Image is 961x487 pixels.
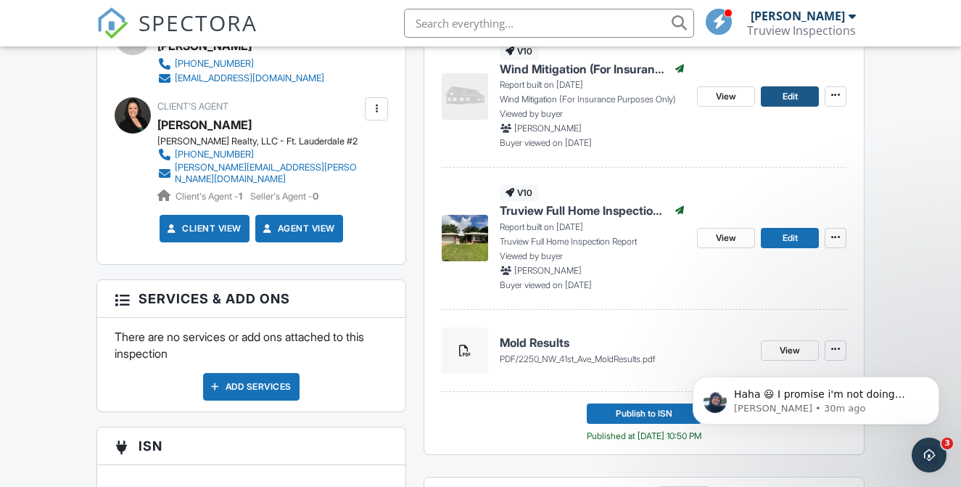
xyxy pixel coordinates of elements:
[96,7,128,39] img: The Best Home Inspection Software - Spectora
[63,42,246,169] span: Haha 😃 I promise i'm not doing anything on my end. Im just going to the template and taking a scr...
[139,7,257,38] span: SPECTORA
[404,9,694,38] input: Search everything...
[260,221,335,236] a: Agent View
[239,191,242,202] strong: 1
[176,191,244,202] span: Client's Agent -
[175,73,324,84] div: [EMAIL_ADDRESS][DOMAIN_NAME]
[751,9,845,23] div: [PERSON_NAME]
[157,101,228,112] span: Client's Agent
[157,71,324,86] a: [EMAIL_ADDRESS][DOMAIN_NAME]
[175,162,362,185] div: [PERSON_NAME][EMAIL_ADDRESS][PERSON_NAME][DOMAIN_NAME]
[165,221,242,236] a: Client View
[313,191,318,202] strong: 0
[63,56,250,69] p: Message from Ryan, sent 30m ago
[97,318,406,412] div: There are no services or add ons attached to this inspection
[671,346,961,448] iframe: Intercom notifications message
[97,280,406,318] h3: Services & Add ons
[203,373,300,401] div: Add Services
[912,438,946,472] iframe: Intercom live chat
[97,427,406,465] h3: ISN
[250,191,318,202] span: Seller's Agent -
[157,114,252,136] a: [PERSON_NAME]
[175,149,254,160] div: [PHONE_NUMBER]
[157,57,324,71] a: [PHONE_NUMBER]
[96,20,257,50] a: SPECTORA
[157,162,362,185] a: [PERSON_NAME][EMAIL_ADDRESS][PERSON_NAME][DOMAIN_NAME]
[941,438,953,449] span: 3
[747,23,856,38] div: Truview Inspections
[157,147,362,162] a: [PHONE_NUMBER]
[175,58,254,70] div: [PHONE_NUMBER]
[157,136,374,147] div: [PERSON_NAME] Realty, LLC - Ft. Lauderdale #2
